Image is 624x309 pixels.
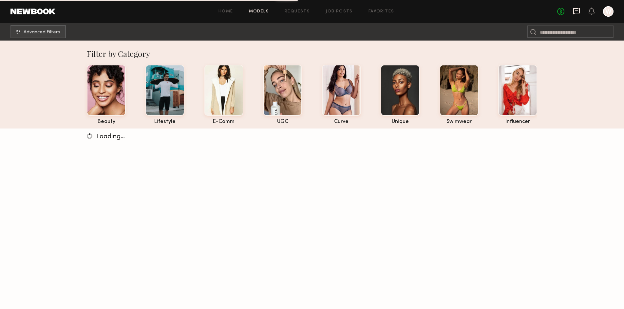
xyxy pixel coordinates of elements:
[96,134,125,140] span: Loading…
[10,25,66,38] button: Advanced Filters
[263,119,302,125] div: UGC
[145,119,184,125] div: lifestyle
[87,48,537,59] div: Filter by Category
[381,119,420,125] div: unique
[498,119,537,125] div: influencer
[87,119,126,125] div: beauty
[204,119,243,125] div: e-comm
[218,9,233,14] a: Home
[24,30,60,35] span: Advanced Filters
[285,9,310,14] a: Requests
[603,6,614,17] a: W
[369,9,394,14] a: Favorites
[440,119,479,125] div: swimwear
[326,9,353,14] a: Job Posts
[249,9,269,14] a: Models
[322,119,361,125] div: curve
